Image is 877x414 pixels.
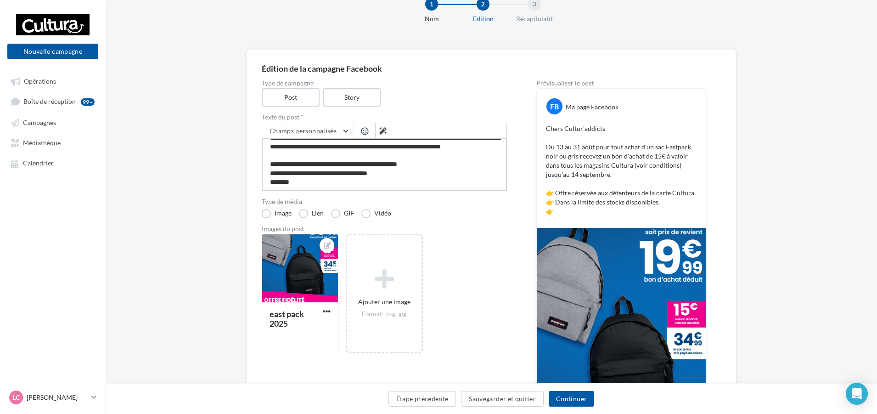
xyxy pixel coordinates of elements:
div: Open Intercom Messenger [846,383,868,405]
div: Images du post [262,226,507,232]
label: GIF [331,209,354,218]
span: Calendrier [23,159,54,167]
button: Étape précédente [388,391,456,407]
div: Ma page Facebook [566,102,618,112]
label: Lien [299,209,324,218]
button: Nouvelle campagne [7,44,98,59]
button: Champs personnalisés [262,123,354,139]
button: Sauvegarder et quitter [461,391,544,407]
span: LC [13,393,20,402]
a: Boîte de réception99+ [6,93,100,110]
label: Vidéo [361,209,391,218]
span: Boîte de réception [23,98,76,106]
a: LC [PERSON_NAME] [7,389,98,406]
div: FB [546,98,562,114]
span: Champs personnalisés [270,127,337,135]
label: Story [323,88,381,107]
div: Prévisualiser le post [536,80,706,86]
label: Texte du post * [262,114,507,120]
label: Image [262,209,292,218]
div: Édition de la campagne Facebook [262,64,721,73]
button: Continuer [549,391,594,407]
span: Opérations [24,77,56,85]
a: Opérations [6,73,100,89]
div: Nom [402,14,461,23]
label: Type de campagne [262,80,507,86]
div: Récapitulatif [505,14,564,23]
label: Type de média [262,198,507,205]
span: Médiathèque [23,139,61,147]
div: Edition [454,14,512,23]
a: Médiathèque [6,134,100,151]
a: Calendrier [6,154,100,171]
p: Chers Cultur'addicts Du 13 au 31 août pour tout achat d'un sac Eastpack noir ou gris recevez un b... [546,124,697,216]
span: Campagnes [23,119,56,126]
div: east pack 2025 [270,309,304,329]
a: Campagnes [6,114,100,130]
div: 99+ [81,98,95,106]
label: Post [262,88,320,107]
p: [PERSON_NAME] [27,393,88,402]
